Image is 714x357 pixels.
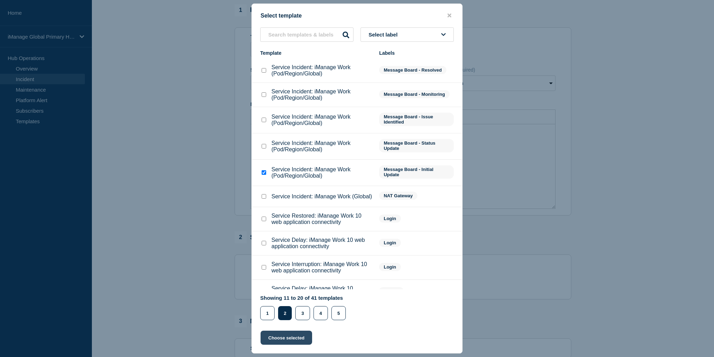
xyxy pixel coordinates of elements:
[260,50,372,56] div: Template
[262,217,266,221] input: Service Restored: iManage Work 10 web application connectivity checkbox
[271,88,372,101] p: Service Incident: iManage Work (Pod/Region/Global)
[271,140,372,153] p: Service Incident: iManage Work (Pod/Region/Global)
[278,306,292,320] button: 2
[379,263,400,271] span: Login
[379,50,454,56] div: Labels
[379,214,400,223] span: Login
[331,306,346,320] button: 5
[379,139,454,152] span: Message Board - Status Update
[260,306,275,320] button: 1
[262,144,266,148] input: Service Incident: iManage Work (Pod/Region/Global) checkbox
[271,166,372,179] p: Service Incident: iManage Work (Pod/Region/Global)
[361,27,454,42] button: Select label
[262,170,266,175] input: Service Incident: iManage Work (Pod/Region/Global) checkbox
[271,114,372,126] p: Service Incident: iManage Work (Pod/Region/Global)
[271,64,372,77] p: Service Incident: iManage Work (Pod/Region/Global)
[271,285,372,298] p: Service Delay: iManage Work 10 Search
[379,287,403,295] span: Search
[379,192,417,200] span: NAT Gateway
[260,295,349,301] p: Showing 11 to 20 of 41 templates
[261,331,312,345] button: Choose selected
[295,306,310,320] button: 3
[271,261,372,274] p: Service Interruption: iManage Work 10 web application connectivity
[379,239,400,247] span: Login
[262,241,266,245] input: Service Delay: iManage Work 10 web application connectivity checkbox
[314,306,328,320] button: 4
[379,90,450,98] span: Message Board - Monitoring
[369,32,400,38] span: Select label
[262,265,266,270] input: Service Interruption: iManage Work 10 web application connectivity checkbox
[271,213,372,225] p: Service Restored: iManage Work 10 web application connectivity
[379,66,446,74] span: Message Board - Resolved
[379,113,454,126] span: Message Board - Issue Identified
[379,165,454,179] span: Message Board - Initial Update
[445,12,453,19] button: close button
[262,194,266,199] input: Service Incident: iManage Work (Global) checkbox
[262,92,266,97] input: Service Incident: iManage Work (Pod/Region/Global) checkbox
[271,193,372,200] p: Service Incident: iManage Work (Global)
[260,27,353,42] input: Search templates & labels
[271,237,372,250] p: Service Delay: iManage Work 10 web application connectivity
[262,68,266,73] input: Service Incident: iManage Work (Pod/Region/Global) checkbox
[252,12,462,19] div: Select template
[262,118,266,122] input: Service Incident: iManage Work (Pod/Region/Global) checkbox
